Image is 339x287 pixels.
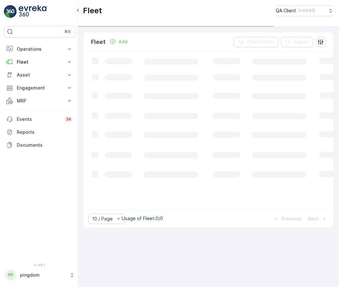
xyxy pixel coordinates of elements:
[308,216,319,222] p: Next
[234,37,279,47] button: Clear Filters
[4,139,75,152] a: Documents
[4,43,75,56] button: Operations
[17,142,73,148] p: Documents
[19,5,46,18] img: logo_light-DOdMpM7g.png
[294,39,309,45] p: Export
[118,38,128,45] p: Add
[17,59,62,65] p: Fleet
[17,129,73,135] p: Reports
[276,7,296,14] p: QA Client
[4,113,75,126] a: Events34
[272,215,302,223] button: Previous
[17,116,61,122] p: Events
[4,126,75,139] a: Reports
[66,117,71,122] p: 34
[4,263,75,267] span: v 1.48.1
[4,56,75,69] button: Fleet
[20,272,66,278] p: pingdom
[282,216,302,222] p: Previous
[4,69,75,81] button: Asset
[276,5,334,16] button: QA Client(+03:00)
[17,98,62,104] p: MRF
[247,39,275,45] p: Clear Filters
[91,37,106,47] p: Fleet
[4,5,17,18] img: logo
[17,72,62,78] p: Asset
[17,85,62,91] p: Engagement
[4,81,75,94] button: Engagement
[107,38,130,46] button: Add
[307,215,328,223] button: Next
[122,215,163,222] p: Usage of Fleet : 0/0
[299,8,315,13] p: ( +03:00 )
[17,46,62,52] p: Operations
[4,94,75,107] button: MRF
[4,268,75,282] button: PPpingdom
[5,270,16,280] div: PP
[83,5,102,16] p: Fleet
[281,37,313,47] button: Export
[64,29,71,34] p: ⌘B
